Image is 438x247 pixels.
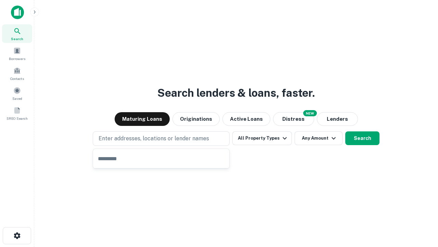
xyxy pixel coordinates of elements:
a: Borrowers [2,44,32,63]
button: Any Amount [295,131,343,145]
span: Saved [12,96,22,101]
button: All Property Types [232,131,292,145]
iframe: Chat Widget [404,192,438,225]
div: NEW [303,110,317,116]
span: Search [11,36,23,42]
span: SREO Search [7,116,28,121]
button: Maturing Loans [115,112,170,126]
button: Search distressed loans with lien and other non-mortgage details. [273,112,314,126]
span: Borrowers [9,56,25,61]
button: Lenders [317,112,358,126]
span: Contacts [10,76,24,81]
p: Enter addresses, locations or lender names [99,134,209,143]
button: Active Loans [222,112,270,126]
button: Originations [172,112,220,126]
a: Saved [2,84,32,103]
a: Search [2,24,32,43]
h3: Search lenders & loans, faster. [157,85,315,101]
button: Enter addresses, locations or lender names [93,131,230,146]
a: SREO Search [2,104,32,122]
img: capitalize-icon.png [11,5,24,19]
button: Search [345,131,379,145]
a: Contacts [2,64,32,83]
